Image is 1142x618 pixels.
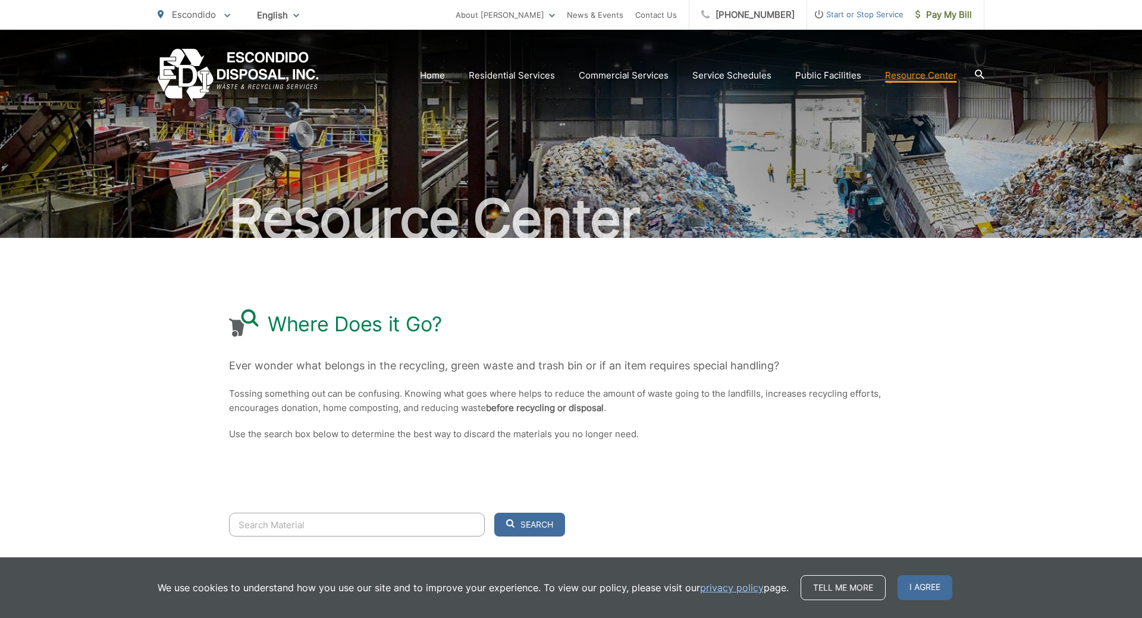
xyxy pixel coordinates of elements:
[420,68,445,83] a: Home
[158,49,319,102] a: EDCD logo. Return to the homepage.
[172,9,216,20] span: Escondido
[469,68,555,83] a: Residential Services
[520,519,553,530] span: Search
[567,8,623,22] a: News & Events
[635,8,677,22] a: Contact Us
[158,189,984,249] h2: Resource Center
[229,513,485,537] input: Search
[795,68,861,83] a: Public Facilities
[229,357,913,375] p: Ever wonder what belongs in the recycling, green waste and trash bin or if an item requires speci...
[494,513,565,537] button: Search
[158,581,789,595] p: We use cookies to understand how you use our site and to improve your experience. To view our pol...
[885,68,957,83] a: Resource Center
[801,575,886,600] a: Tell me more
[692,68,771,83] a: Service Schedules
[229,387,913,415] p: Tossing something out can be confusing. Knowing what goes where helps to reduce the amount of was...
[486,402,604,413] strong: before recycling or disposal
[268,312,442,336] h1: Where Does it Go?
[248,5,308,26] span: English
[898,575,952,600] span: I agree
[229,427,913,441] p: Use the search box below to determine the best way to discard the materials you no longer need.
[700,581,764,595] a: privacy policy
[915,8,972,22] span: Pay My Bill
[579,68,669,83] a: Commercial Services
[456,8,555,22] a: About [PERSON_NAME]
